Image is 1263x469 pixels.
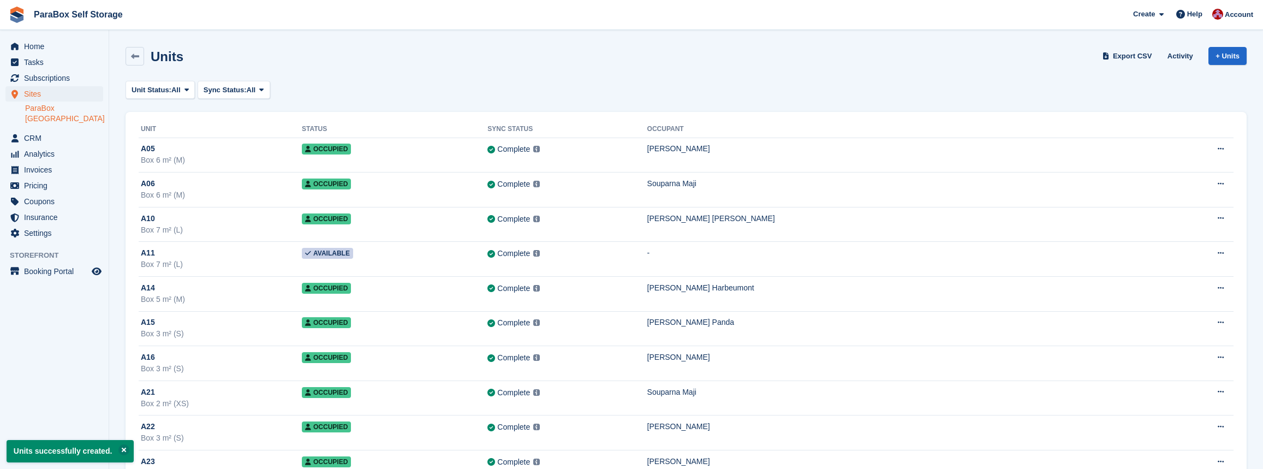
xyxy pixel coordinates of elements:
span: Create [1133,9,1155,20]
span: Settings [24,225,90,241]
div: Complete [497,179,530,190]
img: icon-info-grey-7440780725fd019a000dd9b08b2336e03edf1995a4989e88bcd33f0948082b44.svg [533,216,540,222]
th: Occupant [647,121,1164,138]
span: A14 [141,282,155,294]
span: Occupied [302,144,351,155]
a: menu [5,162,103,177]
th: Unit [139,121,302,138]
div: Box 6 m² (M) [141,155,302,166]
a: Activity [1163,47,1198,65]
span: Occupied [302,387,351,398]
div: Complete [497,213,530,225]
span: Occupied [302,317,351,328]
div: Box 6 m² (M) [141,189,302,201]
span: Occupied [302,179,351,189]
span: Coupons [24,194,90,209]
td: - [647,242,1164,277]
button: Sync Status: All [198,81,270,99]
img: icon-info-grey-7440780725fd019a000dd9b08b2336e03edf1995a4989e88bcd33f0948082b44.svg [533,181,540,187]
img: icon-info-grey-7440780725fd019a000dd9b08b2336e03edf1995a4989e88bcd33f0948082b44.svg [533,250,540,257]
span: CRM [24,130,90,146]
img: icon-info-grey-7440780725fd019a000dd9b08b2336e03edf1995a4989e88bcd33f0948082b44.svg [533,459,540,465]
span: Pricing [24,178,90,193]
div: Box 5 m² (M) [141,294,302,305]
div: Complete [497,248,530,259]
th: Status [302,121,487,138]
div: Box 3 m² (S) [141,432,302,444]
span: Occupied [302,213,351,224]
div: Complete [497,456,530,468]
div: Complete [497,421,530,433]
div: Complete [497,352,530,364]
a: menu [5,70,103,86]
span: Available [302,248,353,259]
span: A16 [141,352,155,363]
a: Export CSV [1100,47,1157,65]
img: icon-info-grey-7440780725fd019a000dd9b08b2336e03edf1995a4989e88bcd33f0948082b44.svg [533,319,540,326]
div: [PERSON_NAME] [PERSON_NAME] [647,213,1164,224]
div: [PERSON_NAME] Harbeumont [647,282,1164,294]
a: menu [5,130,103,146]
a: menu [5,39,103,54]
span: Account [1225,9,1253,20]
span: Sync Status: [204,85,247,96]
div: [PERSON_NAME] [647,456,1164,467]
a: ParaBox [GEOGRAPHIC_DATA] [25,103,103,124]
div: Box 7 m² (L) [141,224,302,236]
span: Analytics [24,146,90,162]
img: icon-info-grey-7440780725fd019a000dd9b08b2336e03edf1995a4989e88bcd33f0948082b44.svg [533,146,540,152]
span: Subscriptions [24,70,90,86]
span: Booking Portal [24,264,90,279]
div: [PERSON_NAME] [647,143,1164,155]
a: ParaBox Self Storage [29,5,127,23]
a: menu [5,264,103,279]
a: + Units [1208,47,1247,65]
span: A05 [141,143,155,155]
span: A06 [141,178,155,189]
span: Occupied [302,421,351,432]
a: menu [5,178,103,193]
span: A22 [141,421,155,432]
div: Box 2 m² (XS) [141,398,302,409]
a: menu [5,225,103,241]
h2: Units [151,49,183,64]
img: icon-info-grey-7440780725fd019a000dd9b08b2336e03edf1995a4989e88bcd33f0948082b44.svg [533,389,540,396]
div: Complete [497,144,530,155]
button: Unit Status: All [126,81,195,99]
span: Occupied [302,352,351,363]
a: menu [5,86,103,102]
img: icon-info-grey-7440780725fd019a000dd9b08b2336e03edf1995a4989e88bcd33f0948082b44.svg [533,354,540,361]
span: A23 [141,456,155,467]
p: Units successfully created. [7,440,134,462]
span: A15 [141,317,155,328]
span: All [171,85,181,96]
a: Preview store [90,265,103,278]
a: menu [5,194,103,209]
a: menu [5,146,103,162]
span: Insurance [24,210,90,225]
div: [PERSON_NAME] [647,352,1164,363]
div: Box 7 m² (L) [141,259,302,270]
span: All [247,85,256,96]
img: stora-icon-8386f47178a22dfd0bd8f6a31ec36ba5ce8667c1dd55bd0f319d3a0aa187defe.svg [9,7,25,23]
th: Sync Status [487,121,647,138]
span: Invoices [24,162,90,177]
span: Export CSV [1113,51,1152,62]
div: Souparna Maji [647,387,1164,398]
a: menu [5,210,103,225]
span: A10 [141,213,155,224]
div: [PERSON_NAME] Panda [647,317,1164,328]
span: Occupied [302,283,351,294]
span: Unit Status: [132,85,171,96]
div: Box 3 m² (S) [141,363,302,375]
img: icon-info-grey-7440780725fd019a000dd9b08b2336e03edf1995a4989e88bcd33f0948082b44.svg [533,285,540,292]
div: Box 3 m² (S) [141,328,302,340]
a: menu [5,55,103,70]
span: Sites [24,86,90,102]
div: Souparna Maji [647,178,1164,189]
span: Help [1187,9,1202,20]
div: [PERSON_NAME] [647,421,1164,432]
div: Complete [497,283,530,294]
span: A11 [141,247,155,259]
div: Complete [497,387,530,399]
